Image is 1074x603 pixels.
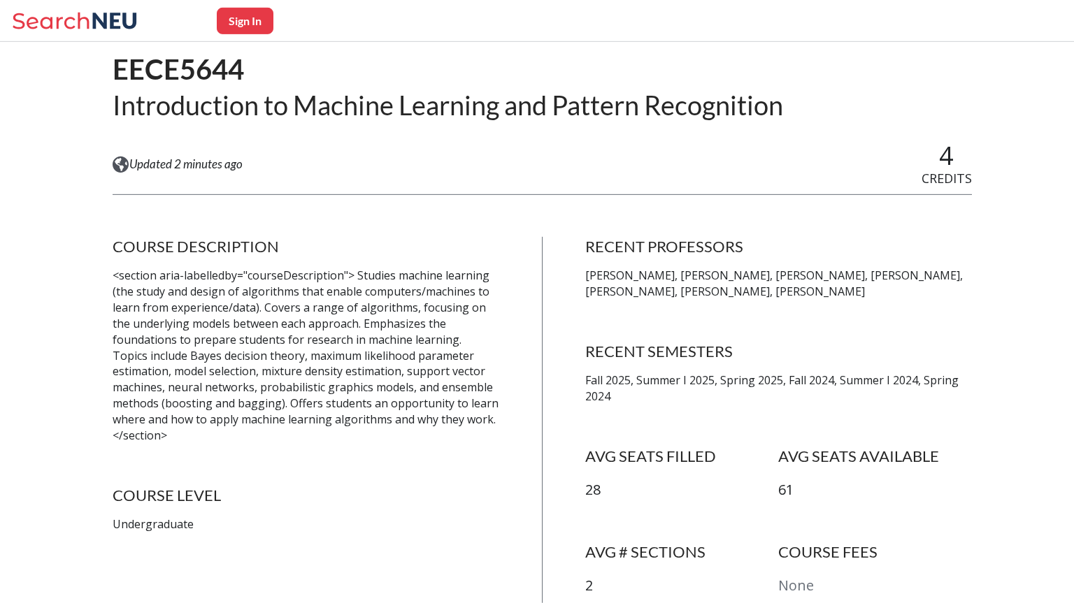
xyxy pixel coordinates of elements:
[585,237,972,256] h4: RECENT PROFESSORS
[585,480,778,500] p: 28
[778,446,971,466] h4: AVG SEATS AVAILABLE
[585,342,972,361] h4: RECENT SEMESTERS
[113,88,783,122] h2: Introduction to Machine Learning and Pattern Recognition
[113,516,499,532] p: Undergraduate
[922,170,972,187] span: CREDITS
[113,268,499,443] p: <section aria-labelledby="courseDescription"> Studies machine learning (the study and design of a...
[939,138,954,173] span: 4
[778,576,971,596] p: None
[113,486,499,505] h4: COURSE LEVEL
[113,52,783,87] h1: EECE5644
[585,268,972,300] p: [PERSON_NAME], [PERSON_NAME], [PERSON_NAME], [PERSON_NAME], [PERSON_NAME], [PERSON_NAME], [PERSON...
[585,576,778,596] p: 2
[585,446,778,466] h4: AVG SEATS FILLED
[585,542,778,562] h4: AVG # SECTIONS
[217,8,273,34] button: Sign In
[778,480,971,500] p: 61
[585,372,972,405] p: Fall 2025, Summer I 2025, Spring 2025, Fall 2024, Summer I 2024, Spring 2024
[113,237,499,256] h4: COURSE DESCRIPTION
[129,157,243,172] span: Updated 2 minutes ago
[778,542,971,562] h4: COURSE FEES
